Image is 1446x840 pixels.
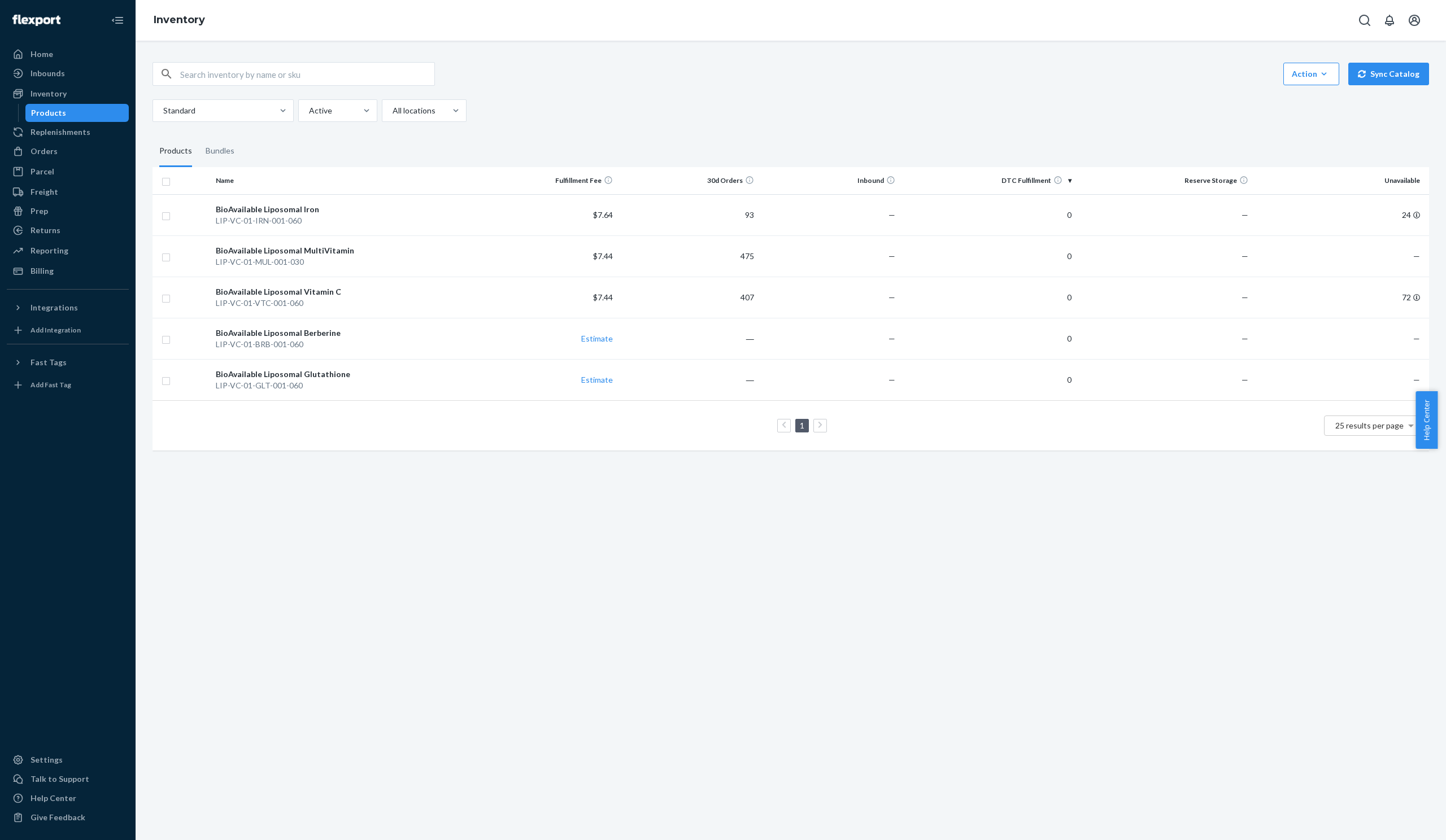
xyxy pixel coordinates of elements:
[888,375,895,384] span: —
[31,357,67,368] div: Fast Tags
[216,256,472,268] div: LIP-VC-01-MUL-001-030
[1076,167,1252,194] th: Reserve Storage
[1253,167,1429,194] th: Unavailable
[7,751,129,769] a: Settings
[900,277,1076,318] td: 0
[1335,421,1404,430] span: 25 results per page
[888,334,895,343] span: —
[7,85,129,103] a: Inventory
[216,369,472,380] div: BioAvailable Liposomal Glutathione
[7,242,129,260] a: Reporting
[7,321,129,339] a: Add Integration
[617,318,759,359] td: ―
[900,318,1076,359] td: 0
[31,225,60,236] div: Returns
[7,770,129,788] button: Talk to Support
[1242,292,1248,302] span: —
[216,339,472,350] div: LIP-VC-01-BRB-001-060
[1253,194,1429,235] td: 24
[7,376,129,394] a: Add Fast Tag
[900,167,1076,194] th: DTC Fulfillment
[900,194,1076,235] td: 0
[617,359,759,400] td: ―
[617,194,759,235] td: 93
[476,167,617,194] th: Fulfillment Fee
[106,9,129,32] button: Close Navigation
[1353,9,1376,32] button: Open Search Box
[1415,391,1438,449] button: Help Center
[7,353,129,371] button: Fast Tags
[31,49,53,60] div: Home
[7,123,129,141] a: Replenishments
[7,45,129,63] a: Home
[216,297,472,309] div: LIP-VC-01-VTC-001-060
[162,105,163,116] input: Standard
[7,808,129,826] button: Give Feedback
[581,375,613,384] a: Estimate
[31,186,58,198] div: Freight
[1413,251,1420,261] span: —
[25,104,129,122] a: Products
[31,146,58,157] div: Orders
[31,302,78,313] div: Integrations
[308,105,309,116] input: Active
[1242,251,1248,261] span: —
[617,235,759,277] td: 475
[159,135,192,167] div: Products
[1348,63,1429,85] button: Sync Catalog
[888,292,895,302] span: —
[798,421,807,430] a: Page 1 is your current page
[31,126,90,138] div: Replenishments
[1242,334,1248,343] span: —
[1413,375,1420,384] span: —
[7,262,129,280] a: Billing
[31,245,68,256] div: Reporting
[1253,277,1429,318] td: 72
[216,327,472,339] div: BioAvailable Liposomal Berberine
[1292,68,1331,80] div: Action
[31,380,71,390] div: Add Fast Tag
[7,299,129,317] button: Integrations
[593,292,613,302] span: $7.44
[7,221,129,239] a: Returns
[1242,210,1248,220] span: —
[31,166,54,177] div: Parcel
[216,245,472,256] div: BioAvailable Liposomal MultiVitamin
[7,64,129,82] a: Inbounds
[900,235,1076,277] td: 0
[7,183,129,201] a: Freight
[180,63,434,85] input: Search inventory by name or sku
[581,334,613,343] a: Estimate
[31,205,48,217] div: Prep
[31,68,65,79] div: Inbounds
[7,789,129,807] a: Help Center
[216,215,472,226] div: LIP-VC-01-IRN-001-060
[7,202,129,220] a: Prep
[31,773,89,785] div: Talk to Support
[1242,375,1248,384] span: —
[1413,334,1420,343] span: —
[888,251,895,261] span: —
[1403,9,1426,32] button: Open account menu
[145,4,214,37] ol: breadcrumbs
[617,277,759,318] td: 407
[12,15,60,26] img: Flexport logo
[759,167,900,194] th: Inbound
[7,142,129,160] a: Orders
[1378,9,1401,32] button: Open notifications
[391,105,393,116] input: All locations
[211,167,476,194] th: Name
[216,204,472,215] div: BioAvailable Liposomal Iron
[1283,63,1339,85] button: Action
[7,163,129,181] a: Parcel
[31,793,76,804] div: Help Center
[216,286,472,297] div: BioAvailable Liposomal Vitamin C
[888,210,895,220] span: —
[154,14,205,26] a: Inventory
[31,754,63,765] div: Settings
[31,812,85,823] div: Give Feedback
[206,135,234,167] div: Bundles
[31,325,81,335] div: Add Integration
[216,380,472,391] div: LIP-VC-01-GLT-001-060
